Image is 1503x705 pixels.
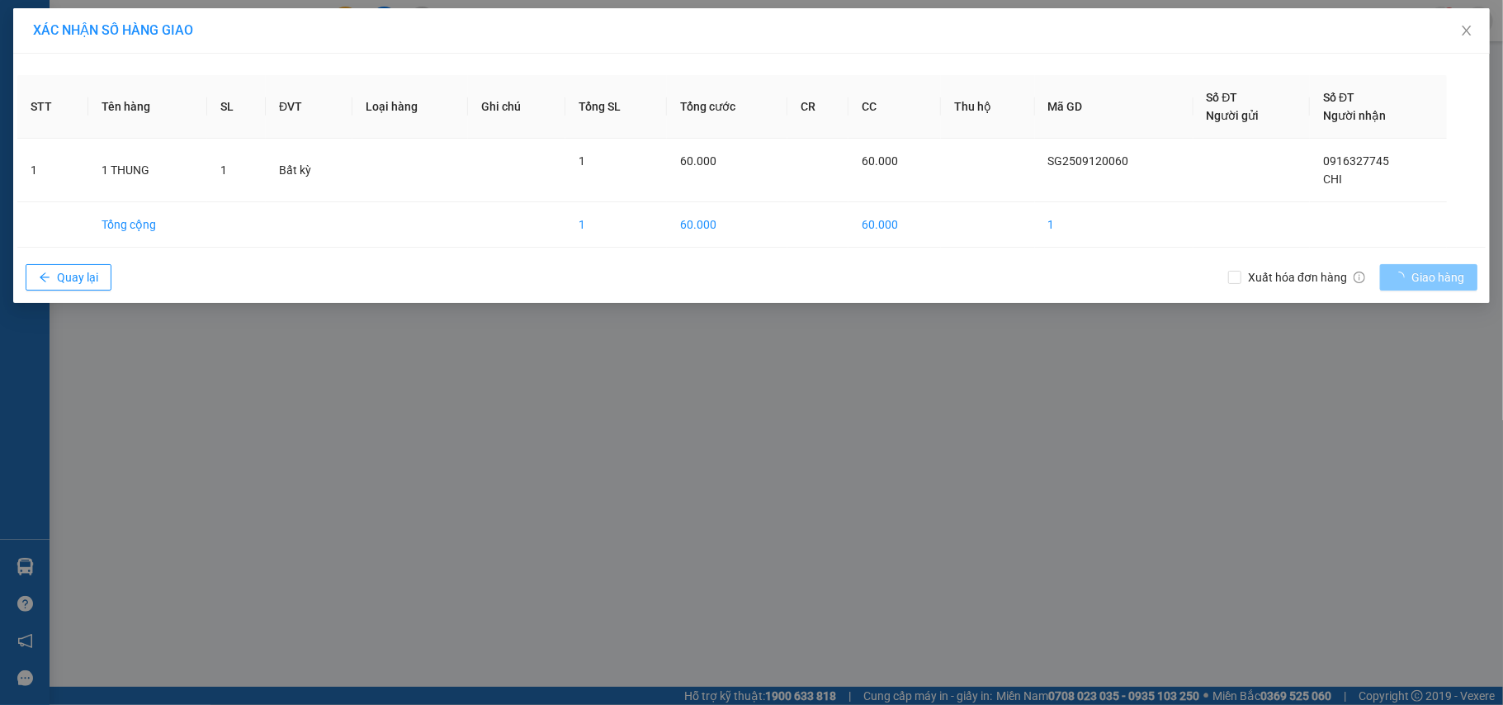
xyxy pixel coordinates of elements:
[1460,24,1473,37] span: close
[266,75,352,139] th: ĐVT
[1035,75,1193,139] th: Mã GD
[17,75,88,139] th: STT
[1393,272,1411,283] span: loading
[1444,8,1490,54] button: Close
[266,139,352,202] td: Bất kỳ
[1207,91,1238,104] span: Số ĐT
[1323,109,1386,122] span: Người nhận
[1241,268,1372,286] span: Xuất hóa đơn hàng
[88,139,208,202] td: 1 THUNG
[88,202,208,248] td: Tổng cộng
[1323,173,1342,186] span: CHI
[848,75,941,139] th: CC
[1323,91,1354,104] span: Số ĐT
[33,22,193,38] span: XÁC NHẬN SỐ HÀNG GIAO
[1048,154,1129,168] span: SG2509120060
[848,202,941,248] td: 60.000
[667,75,787,139] th: Tổng cước
[862,154,898,168] span: 60.000
[39,272,50,285] span: arrow-left
[1411,268,1464,286] span: Giao hàng
[139,63,227,76] b: [DOMAIN_NAME]
[106,24,158,159] b: BIÊN NHẬN GỬI HÀNG HÓA
[941,75,1035,139] th: Thu hộ
[565,75,667,139] th: Tổng SL
[220,163,227,177] span: 1
[1354,272,1365,283] span: info-circle
[21,106,93,184] b: [PERSON_NAME]
[579,154,585,168] span: 1
[26,264,111,291] button: arrow-leftQuay lại
[667,202,787,248] td: 60.000
[680,154,716,168] span: 60.000
[565,202,667,248] td: 1
[468,75,565,139] th: Ghi chú
[787,75,848,139] th: CR
[139,78,227,99] li: (c) 2017
[17,139,88,202] td: 1
[1035,202,1193,248] td: 1
[179,21,219,60] img: logo.jpg
[1207,109,1260,122] span: Người gửi
[1323,154,1389,168] span: 0916327745
[1380,264,1477,291] button: Giao hàng
[207,75,266,139] th: SL
[57,268,98,286] span: Quay lại
[88,75,208,139] th: Tên hàng
[352,75,468,139] th: Loại hàng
